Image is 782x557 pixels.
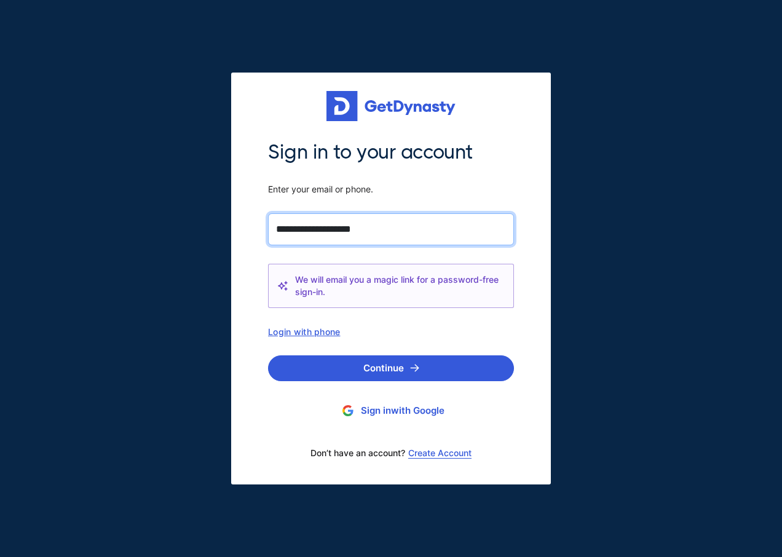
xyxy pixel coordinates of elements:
span: Enter your email or phone. [268,184,514,195]
button: Continue [268,355,514,381]
span: We will email you a magic link for a password-free sign-in. [295,274,504,298]
div: Don’t have an account? [268,440,514,466]
a: Create Account [408,448,472,458]
img: Get started for free with Dynasty Trust Company [326,91,456,122]
div: Login with phone [268,326,514,337]
span: Sign in to your account [268,140,514,165]
button: Sign inwith Google [268,400,514,422]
